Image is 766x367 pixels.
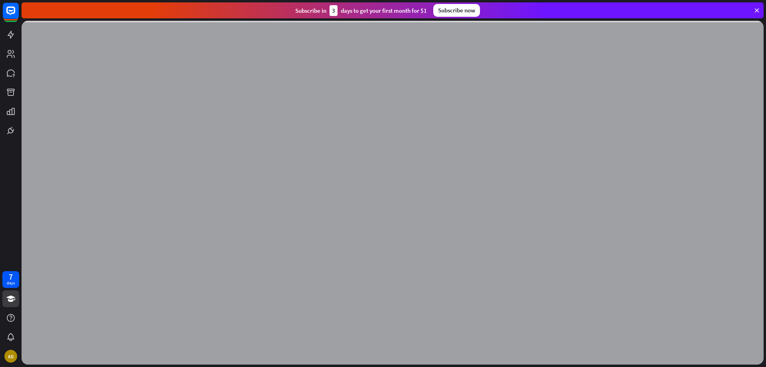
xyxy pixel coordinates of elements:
[9,273,13,280] div: 7
[433,4,480,17] div: Subscribe now
[7,280,15,286] div: days
[330,5,338,16] div: 3
[4,350,17,363] div: AD
[2,271,19,288] a: 7 days
[295,5,427,16] div: Subscribe in days to get your first month for $1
